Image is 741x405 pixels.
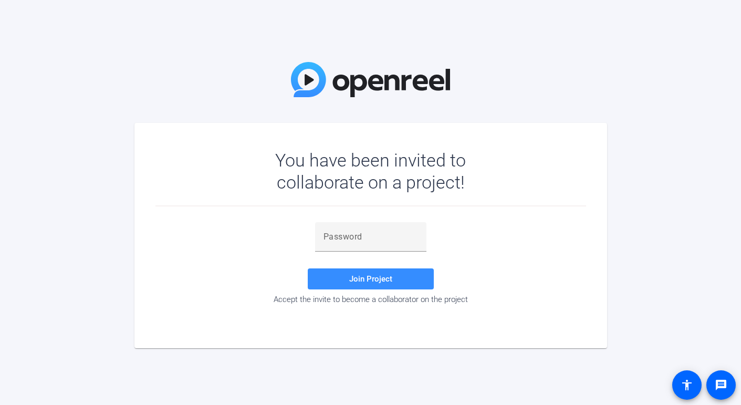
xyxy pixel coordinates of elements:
[349,274,392,284] span: Join Project
[291,62,451,97] img: OpenReel Logo
[155,295,586,304] div: Accept the invite to become a collaborator on the project
[245,149,496,193] div: You have been invited to collaborate on a project!
[323,231,418,243] input: Password
[681,379,693,391] mat-icon: accessibility
[715,379,727,391] mat-icon: message
[308,268,434,289] button: Join Project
